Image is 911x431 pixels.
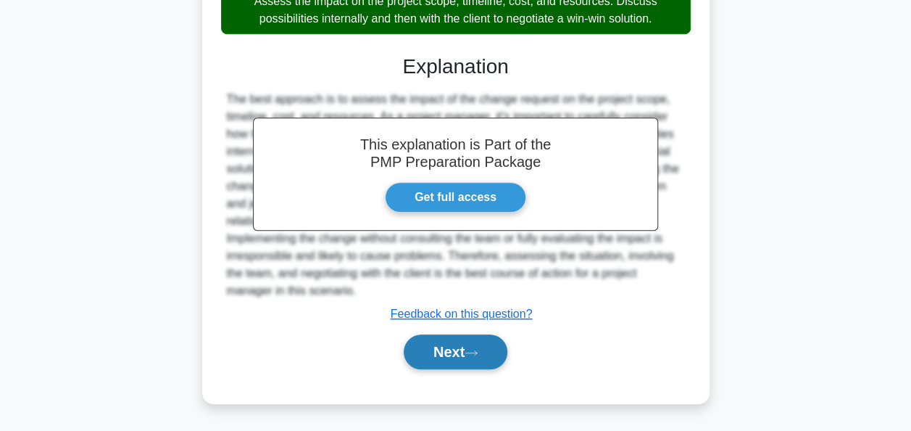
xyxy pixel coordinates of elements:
[230,54,682,79] h3: Explanation
[227,91,685,300] div: The best approach is to assess the impact of the change request on the project scope, timeline, c...
[404,334,507,369] button: Next
[385,182,526,213] a: Get full access
[391,308,533,320] a: Feedback on this question?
